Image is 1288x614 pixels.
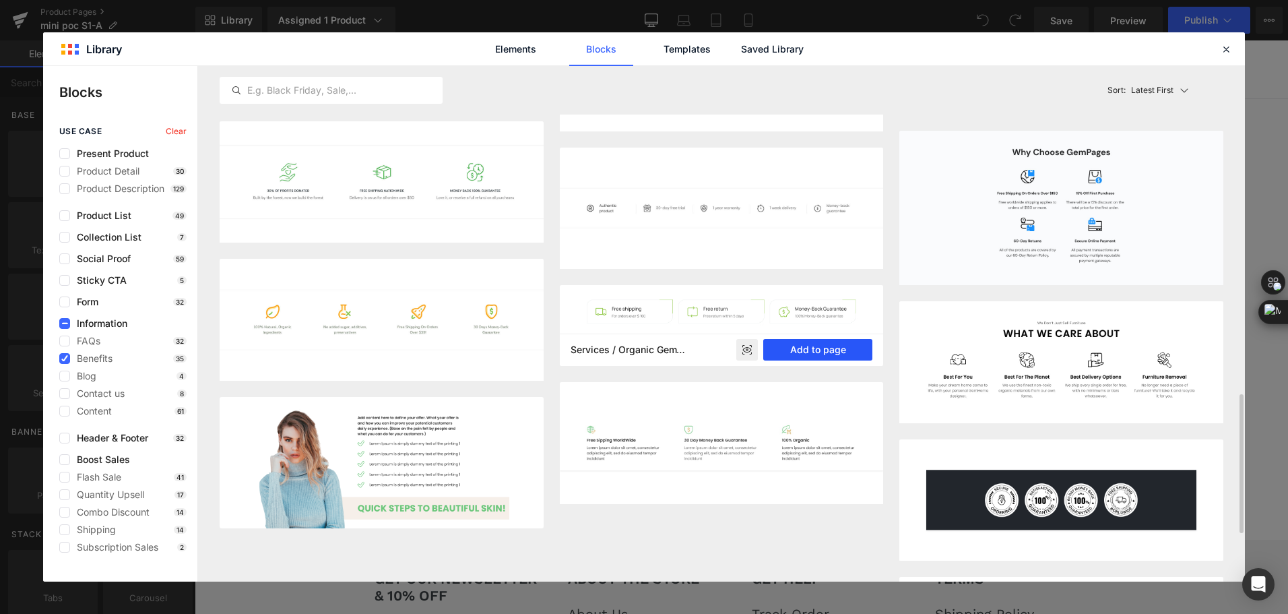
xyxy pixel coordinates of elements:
button: Latest FirstSort:Latest First [1102,66,1223,115]
span: Product List [70,210,131,221]
span: Quantity Upsell [70,489,144,500]
span: Form [70,297,98,307]
span: FAQ & DOWNLOAD [509,23,613,37]
div: Preview [736,339,758,361]
span: $1,099.00 [1,227,98,252]
div: Open Intercom Messenger [1242,568,1275,601]
p: GET HELP [557,530,685,547]
p: 49 [172,212,187,220]
p: 5 [177,276,187,284]
p: 32 [173,298,187,306]
button: Add to page [763,339,872,361]
img: image [220,397,544,529]
p: 14 [174,508,187,516]
span: with 1 battery up to 4.5 hours [15,255,172,284]
span: Combo Discount [70,507,150,518]
p: Blocks [59,82,197,102]
button: Buy Now [1,301,170,334]
span: FAQs [70,336,100,346]
p: 14 [174,526,187,534]
img: image [899,301,1223,423]
img: image [560,382,884,503]
span: Sticky CTA [70,275,127,286]
a: Add Single Section [102,424,227,440]
p: 61 [174,407,187,415]
img: image [220,121,544,243]
span: with 2 batteries up to 9 hours [215,255,374,284]
p: GET OUR NEWSLETTER & 10% OFF [180,530,354,563]
a: Templates [655,32,719,66]
span: Benefits [70,353,112,364]
span: Buy Now [50,310,121,325]
p: 30 [173,167,187,175]
p: 32 [173,434,187,442]
span: Boost Sales [70,454,130,465]
span: HOME [365,23,399,37]
button: CONTACT US [637,17,734,41]
input: Search [967,13,1010,44]
span: Product Description [70,183,164,194]
span: Header & Footer [70,433,148,443]
span: Present Product [70,148,149,159]
span: Shipping [70,524,116,535]
span: Flash Sale [70,472,121,483]
img: image [560,148,884,269]
p: 35 [173,355,187,363]
span: Blog [70,371,96,381]
span: Product Detail [70,166,139,177]
span: Contact us [70,388,125,399]
p: 7 [177,233,187,241]
button: FAQ & DOWNLOAD [502,17,632,41]
span: Social Proof [70,253,131,264]
p: 32 [173,337,187,345]
span: CONTACT US [643,23,715,37]
img: image [220,259,544,380]
p: 2 [177,543,187,551]
a: HOME [358,17,406,41]
p: 4 [176,372,187,380]
a: Elements [484,32,548,66]
span: Sort: [1107,86,1126,95]
input: E.g. Black Friday, Sale,... [220,82,442,98]
span: Subscription Sales [70,542,158,553]
p: ABOUT THE STORE [373,530,505,547]
span: Collection List [70,232,141,243]
span: PRODUCTS [418,23,478,37]
a: About Us [373,565,434,582]
p: 59 [173,255,187,263]
img: image [899,131,1223,285]
a: Track Order [557,565,635,582]
p: 129 [170,185,187,193]
a: Shipping Policy [740,565,839,582]
a: Saved Library [740,32,804,66]
h5: Services / Organic GemTea [571,344,690,356]
a: Blocks [569,32,633,66]
p: 17 [174,491,187,499]
p: Latest First [1131,84,1173,96]
p: 8 [177,390,187,398]
span: Information [70,318,127,329]
img: image [560,285,884,337]
p: 41 [174,473,187,481]
p: TERMS [740,530,889,547]
button: PRODUCTS [411,17,497,41]
span: Clear [166,127,187,136]
span: Content [70,406,112,417]
img: Wellue [37,19,118,39]
img: image [899,439,1223,561]
span: use case [59,127,102,136]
